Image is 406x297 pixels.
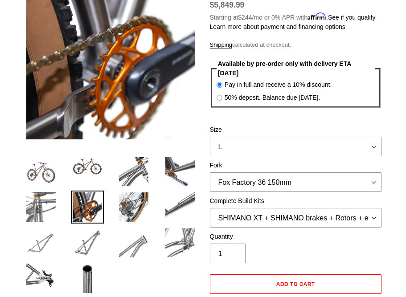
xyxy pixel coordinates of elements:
[276,281,315,287] span: Add to cart
[164,155,197,188] img: Load image into Gallery viewer, TI NIMBLE 9
[210,11,376,22] p: Starting at /mo or 0% APR with .
[308,12,326,20] span: Affirm
[210,125,382,134] label: Size
[71,191,104,224] img: Load image into Gallery viewer, TI NIMBLE 9
[210,0,245,9] span: $5,849.99
[117,155,150,188] img: Load image into Gallery viewer, TI NIMBLE 9
[117,191,150,224] img: Load image into Gallery viewer, TI NIMBLE 9
[225,93,320,102] label: 50% deposit. Balance due [DATE].
[210,41,382,49] div: calculated at checkout.
[25,155,57,188] img: Load image into Gallery viewer, TI NIMBLE 9
[164,191,197,224] img: Load image into Gallery viewer, TI NIMBLE 9
[225,80,332,90] label: Pay in full and receive a 10% discount.
[217,59,375,78] legend: Available by pre-order only with delivery ETA [DATE]
[210,232,382,241] label: Quantity
[210,274,382,294] button: Add to cart
[210,196,382,206] label: Complete Build Kits
[164,226,197,259] img: Load image into Gallery viewer, TI NIMBLE 9
[71,262,104,295] img: Load image into Gallery viewer, TI NIMBLE 9
[71,155,104,177] img: Load image into Gallery viewer, TI NIMBLE 9
[210,161,382,170] label: Fork
[71,226,104,259] img: Load image into Gallery viewer, TI NIMBLE 9
[25,191,57,224] img: Load image into Gallery viewer, TI NIMBLE 9
[328,14,376,21] a: See if you qualify - Learn more about Affirm Financing (opens in modal)
[210,41,233,49] a: Shipping
[25,226,57,259] img: Load image into Gallery viewer, TI NIMBLE 9
[117,226,150,259] img: Load image into Gallery viewer, TI NIMBLE 9
[25,262,57,295] img: Load image into Gallery viewer, TI NIMBLE 9
[238,14,252,21] span: $244
[210,23,345,30] a: Learn more about payment and financing options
